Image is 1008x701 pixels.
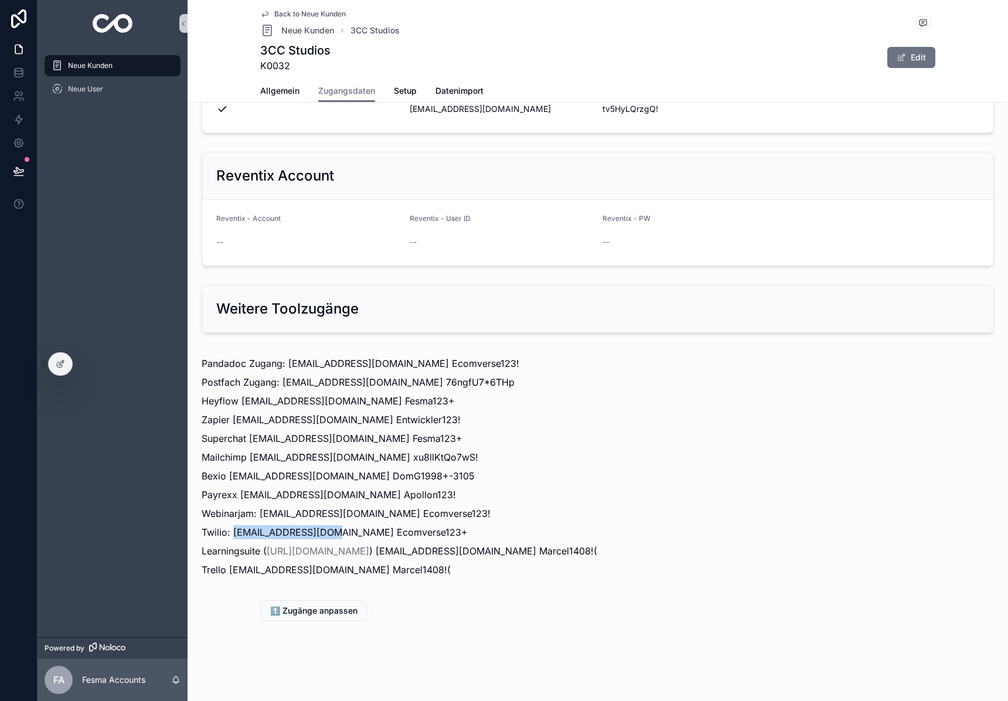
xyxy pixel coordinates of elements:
p: Trello [EMAIL_ADDRESS][DOMAIN_NAME] Marcel1408!( [202,563,994,577]
span: [EMAIL_ADDRESS][DOMAIN_NAME] [410,103,594,115]
span: Neue Kunden [281,25,334,36]
span: ⬆️ Zugänge anpassen [270,605,357,617]
a: Allgemein [260,80,299,104]
h2: Reventix Account [216,166,334,185]
span: Reventix - Account [216,214,281,223]
span: Neue Kunden [68,61,113,70]
span: Reventix - PW [602,214,651,223]
h1: 3CC Studios [260,42,331,59]
p: Heyflow [EMAIL_ADDRESS][DOMAIN_NAME] Fesma123+ [202,394,994,408]
span: Back to Neue Kunden [274,9,346,19]
p: Twilio: [EMAIL_ADDRESS][DOMAIN_NAME] Ecomverse123+ [202,525,994,539]
a: Setup [394,80,417,104]
h2: Weitere Toolzugänge [216,300,359,318]
a: Neue Kunden [260,23,334,38]
p: Zapier [EMAIL_ADDRESS][DOMAIN_NAME] Entwickler123! [202,413,994,427]
span: -- [216,236,223,248]
span: Reventix - User ID [410,214,471,223]
div: scrollable content [38,47,188,115]
a: [URL][DOMAIN_NAME] [267,545,369,557]
button: ⬆️ Zugänge anpassen [260,600,367,621]
p: Bexio [EMAIL_ADDRESS][DOMAIN_NAME] DomG1998+-3105 [202,469,994,483]
a: Neue User [45,79,181,100]
a: Datenimport [435,80,483,104]
p: Superchat [EMAIL_ADDRESS][DOMAIN_NAME] Fesma123+ [202,431,994,445]
span: Neue User [68,84,103,94]
a: Zugangsdaten [318,80,375,103]
span: Setup [394,85,417,97]
p: Pandadoc Zugang: [EMAIL_ADDRESS][DOMAIN_NAME] Ecomverse123! [202,356,994,370]
a: Powered by [38,637,188,659]
span: FA [53,673,64,687]
p: Webinarjam: [EMAIL_ADDRESS][DOMAIN_NAME] Ecomverse123! [202,506,994,520]
span: -- [410,236,417,248]
img: App logo [93,14,133,33]
span: -- [602,236,609,248]
a: 3CC Studios [350,25,400,36]
span: Datenimport [435,85,483,97]
span: Allgemein [260,85,299,97]
span: tv5HyLQrzgQ! [602,103,786,115]
p: Mailchimp [EMAIL_ADDRESS][DOMAIN_NAME] xu8llKtQo7wS! [202,450,994,464]
p: Fesma Accounts [82,674,145,686]
a: Neue Kunden [45,55,181,76]
button: Edit [887,47,935,68]
span: Powered by [45,644,84,653]
p: Postfach Zugang: [EMAIL_ADDRESS][DOMAIN_NAME] 76ngfU7*6THp [202,375,994,389]
a: Back to Neue Kunden [260,9,346,19]
p: Learningsuite ( ) [EMAIL_ADDRESS][DOMAIN_NAME] Marcel1408!( [202,544,994,558]
p: Payrexx [EMAIL_ADDRESS][DOMAIN_NAME] Apollon123! [202,488,994,502]
span: Zugangsdaten [318,85,375,97]
span: K0032 [260,59,331,73]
